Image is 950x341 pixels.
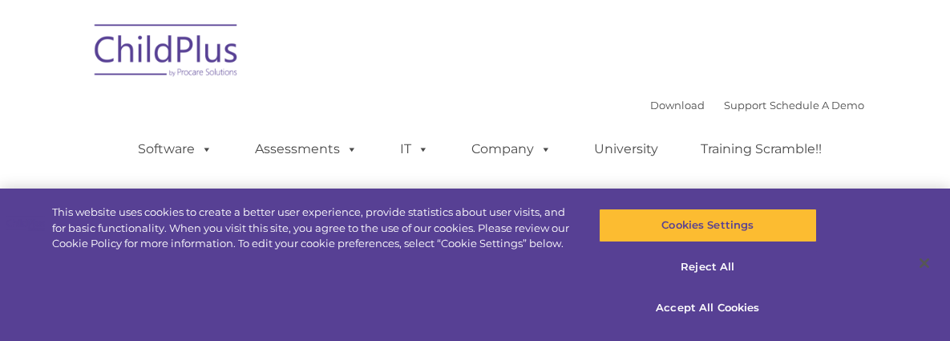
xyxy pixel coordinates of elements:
img: ChildPlus by Procare Solutions [87,13,247,93]
a: University [578,133,674,165]
button: Reject All [599,250,818,284]
a: Assessments [239,133,374,165]
button: Close [907,246,942,281]
a: Training Scramble!! [685,133,838,165]
font: | [650,99,864,112]
div: This website uses cookies to create a better user experience, provide statistics about user visit... [52,205,570,252]
a: Download [650,99,705,112]
a: Schedule A Demo [770,99,864,112]
a: IT [384,133,445,165]
button: Cookies Settings [599,209,818,242]
button: Accept All Cookies [599,291,818,325]
a: Software [122,133,228,165]
a: Support [724,99,766,112]
a: Company [455,133,568,165]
